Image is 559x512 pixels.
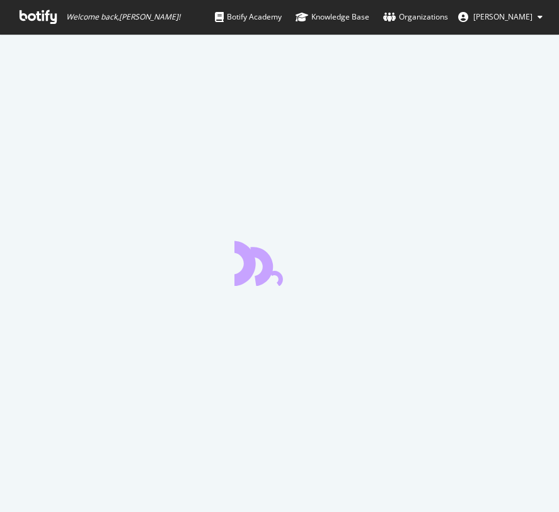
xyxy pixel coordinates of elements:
[234,241,325,286] div: animation
[448,7,553,27] button: [PERSON_NAME]
[383,11,448,23] div: Organizations
[66,12,180,22] span: Welcome back, [PERSON_NAME] !
[215,11,282,23] div: Botify Academy
[473,11,533,22] span: Olivier Job
[296,11,369,23] div: Knowledge Base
